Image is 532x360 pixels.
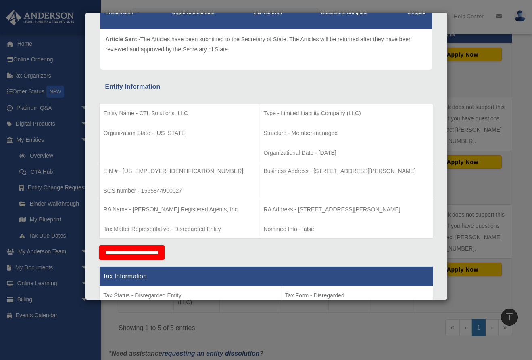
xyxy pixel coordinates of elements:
[104,186,255,196] p: SOS number - 1555844900027
[285,291,429,301] p: Tax Form - Disregarded
[99,267,433,286] th: Tax Information
[263,108,428,118] p: Type - Limited Liability Company (LLC)
[104,108,255,118] p: Entity Name - CTL Solutions, LLC
[104,128,255,138] p: Organization State - [US_STATE]
[263,128,428,138] p: Structure - Member-managed
[104,166,255,176] p: EIN # - [US_EMPLOYER_IDENTIFICATION_NUMBER]
[263,224,428,234] p: Nominee Info - false
[172,9,215,17] p: Organizational Date
[106,36,140,42] span: Article Sent -
[106,34,427,54] p: The Articles have been submitted to the Secretary of State. The Articles will be returned after t...
[99,286,281,346] td: Tax Period Type - Calendar Year
[106,9,133,17] p: Articles Sent
[263,166,428,176] p: Business Address - [STREET_ADDRESS][PERSON_NAME]
[104,291,277,301] p: Tax Status - Disregarded Entity
[263,148,428,158] p: Organizational Date - [DATE]
[263,204,428,215] p: RA Address - [STREET_ADDRESS][PERSON_NAME]
[104,204,255,215] p: RA Name - [PERSON_NAME] Registered Agents, Inc.
[104,224,255,234] p: Tax Matter Representative - Disregarded Entity
[253,9,282,17] p: EIN Recieved
[406,9,426,17] p: Shipped
[105,81,427,93] div: Entity Information
[321,9,367,17] p: Documents Complete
